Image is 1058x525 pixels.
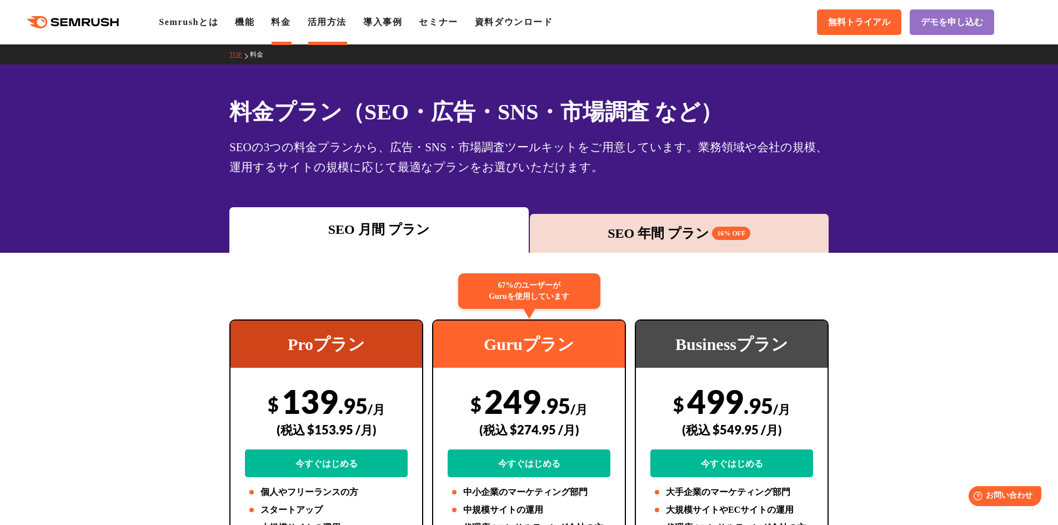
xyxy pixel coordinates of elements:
div: SEO 月間 プラン [235,219,523,239]
a: 今すぐはじめる [650,449,813,477]
span: 無料トライアル [828,17,890,28]
span: /月 [368,402,385,417]
a: Semrushとは [159,17,218,27]
div: SEOの3つの料金プランから、広告・SNS・市場調査ツールキットをご用意しています。業務領域や会社の規模、運用するサイトの規模に応じて最適なプランをお選びいただけます。 [229,137,829,177]
span: .95 [541,393,570,418]
span: $ [268,393,279,416]
span: 16% OFF [712,227,750,240]
span: .95 [744,393,773,418]
li: 中規模サイトの運用 [448,503,610,517]
li: 大手企業のマーケティング部門 [650,486,813,499]
span: $ [470,393,482,416]
a: 資料ダウンロード [475,17,553,27]
a: デモを申し込む [910,9,994,35]
div: 499 [650,382,813,477]
div: (税込 $274.95 /月) [448,410,610,449]
a: 料金 [271,17,290,27]
a: セミナー [419,17,458,27]
a: 今すぐはじめる [448,449,610,477]
div: SEO 年間 プラン [535,223,824,243]
div: Proプラン [230,321,422,368]
a: 活用方法 [308,17,347,27]
a: TOP [229,51,250,58]
span: デモを申し込む [921,17,983,28]
div: (税込 $153.95 /月) [245,410,408,449]
a: 料金 [250,51,272,58]
a: 無料トライアル [817,9,901,35]
span: $ [673,393,684,416]
div: Guruプラン [433,321,625,368]
li: 大規模サイトやECサイトの運用 [650,503,813,517]
div: Businessプラン [636,321,828,368]
div: (税込 $549.95 /月) [650,410,813,449]
a: 導入事例 [363,17,402,27]
div: 67%のユーザーが Guruを使用しています [458,273,600,309]
li: 個人やフリーランスの方 [245,486,408,499]
a: 機能 [235,17,254,27]
li: スタートアップ [245,503,408,517]
li: 中小企業のマーケティング部門 [448,486,610,499]
span: /月 [570,402,588,417]
h1: 料金プラン（SEO・広告・SNS・市場調査 など） [229,96,829,128]
span: /月 [773,402,790,417]
a: 今すぐはじめる [245,449,408,477]
div: 249 [448,382,610,477]
iframe: Help widget launcher [959,482,1046,513]
span: .95 [338,393,368,418]
div: 139 [245,382,408,477]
